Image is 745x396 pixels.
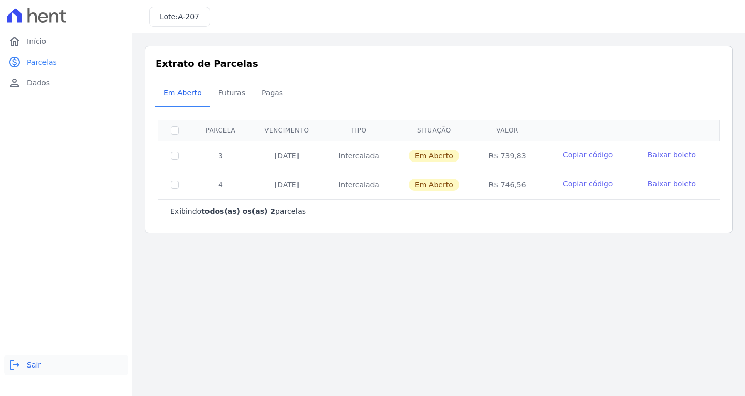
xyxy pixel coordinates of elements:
[648,150,696,160] a: Baixar boleto
[4,52,128,72] a: paidParcelas
[155,80,210,107] a: Em Aberto
[191,120,250,141] th: Parcela
[553,150,623,160] button: Copiar código
[8,77,21,89] i: person
[250,141,324,170] td: [DATE]
[4,72,128,93] a: personDados
[191,141,250,170] td: 3
[210,80,254,107] a: Futuras
[170,206,306,216] p: Exibindo parcelas
[4,355,128,375] a: logoutSair
[157,82,208,103] span: Em Aberto
[8,359,21,371] i: logout
[394,120,474,141] th: Situação
[250,170,324,199] td: [DATE]
[324,120,394,141] th: Tipo
[553,179,623,189] button: Copiar código
[250,120,324,141] th: Vencimento
[409,150,459,162] span: Em Aberto
[256,82,289,103] span: Pagas
[648,180,696,188] span: Baixar boleto
[254,80,291,107] a: Pagas
[8,56,21,68] i: paid
[648,179,696,189] a: Baixar boleto
[563,180,613,188] span: Copiar código
[409,179,459,191] span: Em Aberto
[27,78,50,88] span: Dados
[160,11,199,22] h3: Lote:
[324,170,394,199] td: Intercalada
[27,57,57,67] span: Parcelas
[474,141,541,170] td: R$ 739,83
[201,207,275,215] b: todos(as) os(as) 2
[212,82,251,103] span: Futuras
[8,35,21,48] i: home
[178,12,199,21] span: A-207
[648,151,696,159] span: Baixar boleto
[191,170,250,199] td: 4
[27,36,46,47] span: Início
[563,151,613,159] span: Copiar código
[156,56,722,70] h3: Extrato de Parcelas
[474,120,541,141] th: Valor
[474,170,541,199] td: R$ 746,56
[324,141,394,170] td: Intercalada
[27,360,41,370] span: Sair
[4,31,128,52] a: homeInício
